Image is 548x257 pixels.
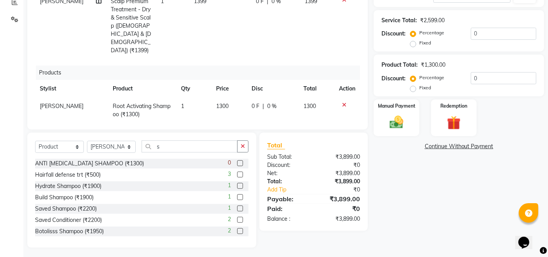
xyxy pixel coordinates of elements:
div: ₹3,899.00 [314,177,366,186]
div: Saved Shampoo (₹2200) [35,205,97,213]
img: _gift.svg [443,114,465,131]
th: Action [334,80,360,97]
div: Discount: [381,30,406,38]
div: Paid: [261,204,314,213]
th: Stylist [35,80,108,97]
div: ₹0 [323,186,366,194]
div: Products [36,66,366,80]
span: 0 [228,159,231,167]
th: Total [299,80,335,97]
div: ANTI [MEDICAL_DATA] SHAMPOO (₹1300) [35,160,144,168]
span: 3 [228,170,231,178]
label: Percentage [419,29,444,36]
div: ₹2,599.00 [420,16,445,25]
div: Balance : [261,215,314,223]
div: Sub Total: [261,153,314,161]
a: Add Tip [261,186,322,194]
a: Continue Without Payment [375,142,543,151]
div: Product Total: [381,61,418,69]
div: Build Shampoo (₹1900) [35,193,94,202]
span: 1300 [216,103,229,110]
span: 0 F [252,102,259,110]
th: Price [211,80,247,97]
iframe: chat widget [515,226,540,249]
th: Qty [176,80,211,97]
div: ₹0 [314,161,366,169]
div: ₹3,899.00 [314,194,366,204]
span: [PERSON_NAME] [40,103,83,110]
span: 0 % [267,102,277,110]
div: ₹3,899.00 [314,153,366,161]
div: Discount: [381,74,406,83]
span: 1 [228,204,231,212]
span: 2 [228,227,231,235]
div: ₹0 [314,204,366,213]
div: ₹1,300.00 [421,61,445,69]
label: Redemption [440,103,467,110]
div: Net: [261,169,314,177]
span: 1 [228,181,231,190]
span: Root Activating Shampoo (₹1300) [113,103,170,118]
div: Saved Conditioner (₹2200) [35,216,102,224]
label: Fixed [419,39,431,46]
div: Hydrate Shampoo (₹1900) [35,182,101,190]
input: Search or Scan [142,140,238,152]
div: Payable: [261,194,314,204]
span: 1 [228,193,231,201]
th: Product [108,80,176,97]
label: Fixed [419,84,431,91]
div: ₹3,899.00 [314,215,366,223]
span: 1 [181,103,184,110]
th: Disc [247,80,299,97]
div: ₹3,899.00 [314,169,366,177]
label: Manual Payment [378,103,415,110]
div: Discount: [261,161,314,169]
div: Hairfall defense trt (₹500) [35,171,101,179]
span: 1300 [303,103,316,110]
label: Percentage [419,74,444,81]
img: _cash.svg [385,114,408,130]
div: Service Total: [381,16,417,25]
span: 2 [228,215,231,223]
span: Total [267,141,285,149]
div: Botolisss Shampoo (₹1950) [35,227,104,236]
div: Total: [261,177,314,186]
span: | [262,102,264,110]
